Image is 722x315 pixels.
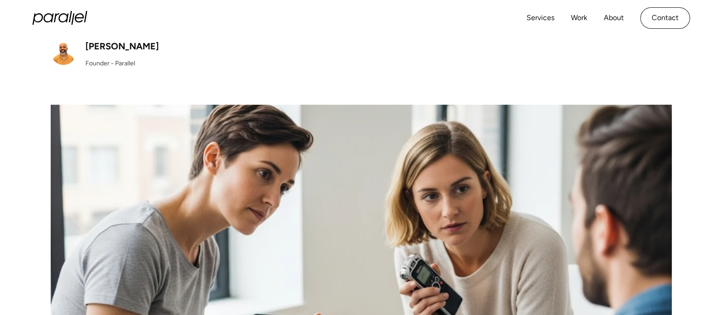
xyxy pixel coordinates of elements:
[640,7,690,29] a: Contact
[51,39,76,65] img: Robin Dhanwani
[32,11,87,25] a: home
[604,11,624,25] a: About
[85,59,135,68] div: Founder - Parallel
[527,11,554,25] a: Services
[571,11,587,25] a: Work
[51,39,159,68] a: [PERSON_NAME]Founder - Parallel
[85,39,159,53] div: [PERSON_NAME]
